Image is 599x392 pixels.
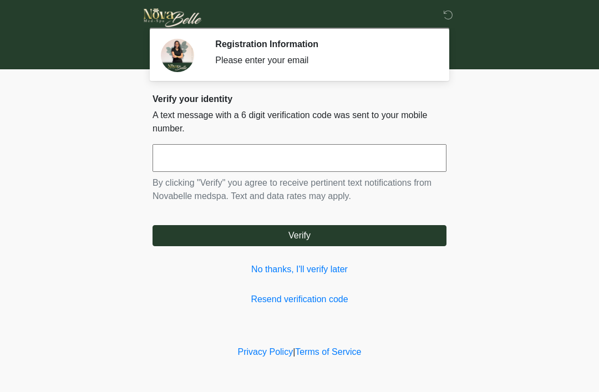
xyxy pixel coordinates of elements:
[141,8,204,27] img: Novabelle medspa Logo
[293,347,295,357] a: |
[153,176,446,203] p: By clicking "Verify" you agree to receive pertinent text notifications from Novabelle medspa. Tex...
[153,94,446,104] h2: Verify your identity
[153,109,446,135] p: A text message with a 6 digit verification code was sent to your mobile number.
[238,347,293,357] a: Privacy Policy
[161,39,194,72] img: Agent Avatar
[153,293,446,306] a: Resend verification code
[215,39,430,49] h2: Registration Information
[215,54,430,67] div: Please enter your email
[153,263,446,276] a: No thanks, I'll verify later
[153,225,446,246] button: Verify
[295,347,361,357] a: Terms of Service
